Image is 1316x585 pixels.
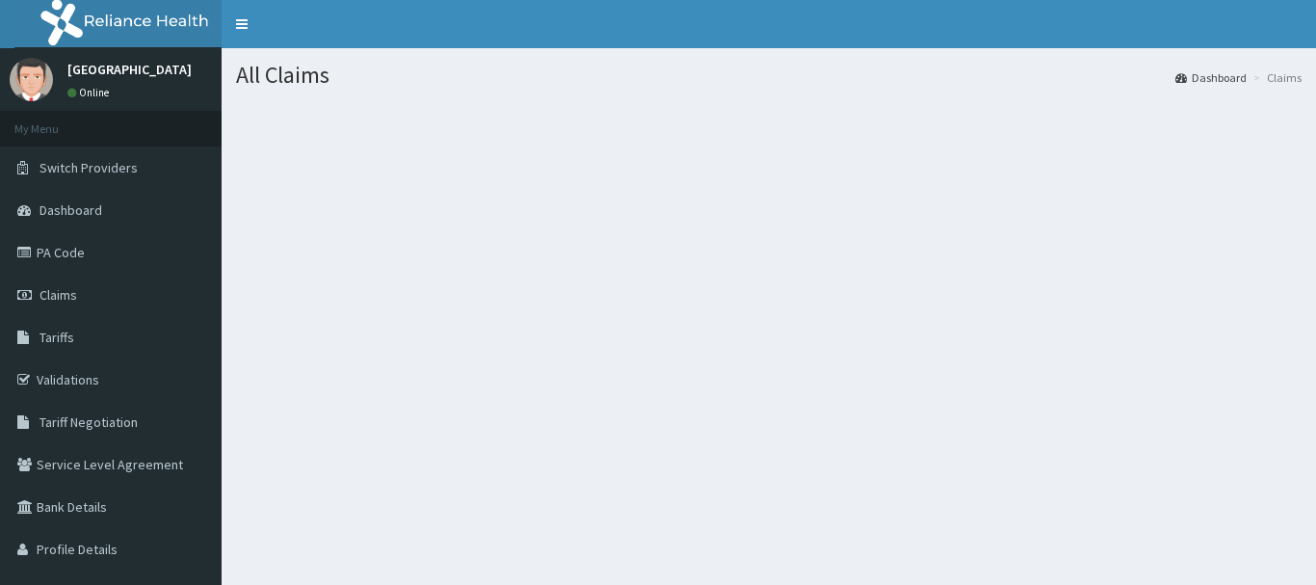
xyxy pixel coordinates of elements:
[39,159,138,176] span: Switch Providers
[236,63,1302,88] h1: All Claims
[67,63,192,76] p: [GEOGRAPHIC_DATA]
[1175,69,1247,86] a: Dashboard
[39,413,138,431] span: Tariff Negotiation
[39,286,77,304] span: Claims
[1249,69,1302,86] li: Claims
[39,201,102,219] span: Dashboard
[39,329,74,346] span: Tariffs
[10,58,53,101] img: User Image
[67,86,114,99] a: Online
